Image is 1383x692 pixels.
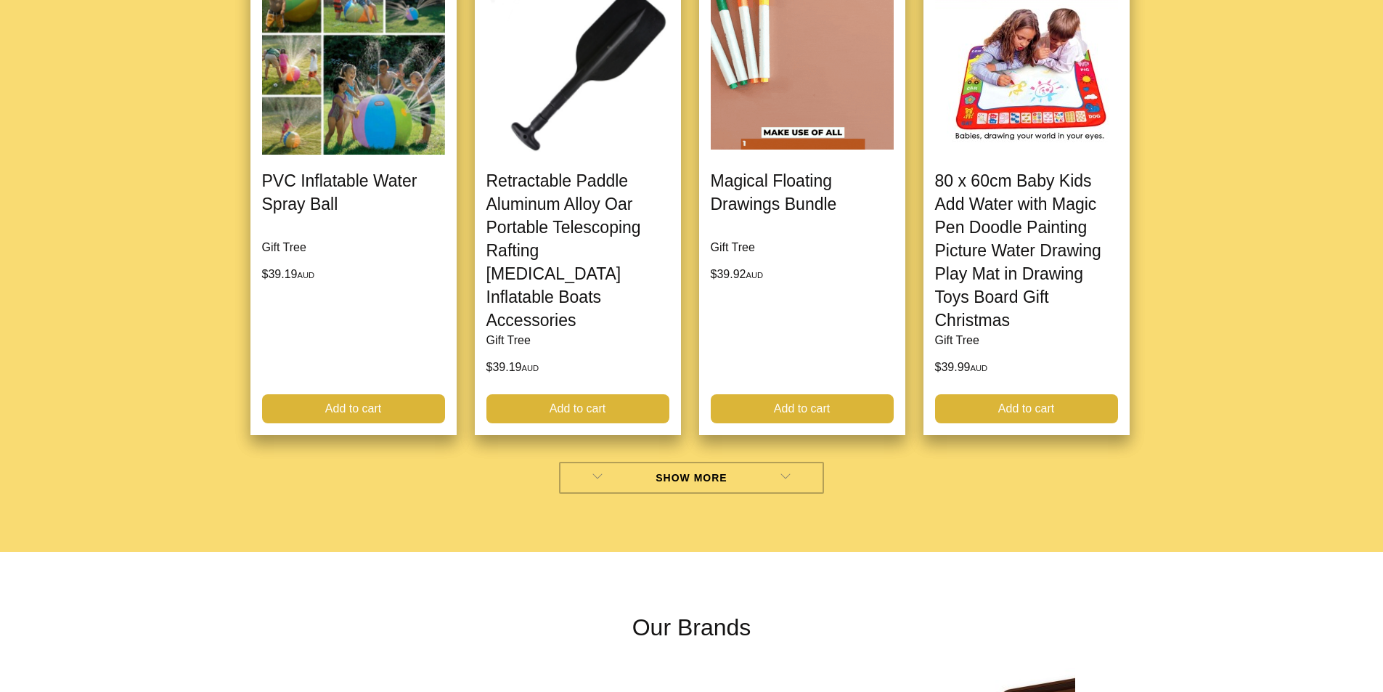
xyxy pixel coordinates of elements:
a: Add to cart [711,394,894,423]
h2: Our Brands [262,610,1122,645]
a: Show More [559,462,824,494]
a: Add to cart [935,394,1118,423]
a: Add to cart [262,394,445,423]
a: Add to cart [486,394,669,423]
